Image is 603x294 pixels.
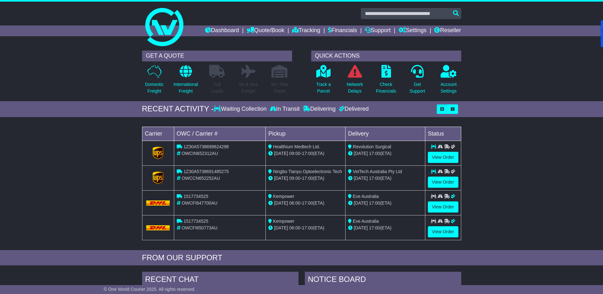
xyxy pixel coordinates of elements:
span: 09:00 [289,176,300,181]
span: 06:00 [289,225,300,230]
span: 17:00 [369,200,380,206]
span: OWCCN652252AU [182,176,220,181]
span: Revolution Surgical [353,144,391,149]
span: 1517734525 [183,219,208,224]
p: Network Delays [346,81,363,94]
span: 17:00 [302,225,313,230]
a: InternationalFreight [173,65,198,98]
span: [DATE] [274,225,288,230]
span: [DATE] [274,151,288,156]
span: 1Z30A5738691485275 [183,169,229,174]
div: GET A QUOTE [142,51,292,61]
p: Track a Parcel [316,81,331,94]
span: 09:00 [289,151,300,156]
span: Healthium Medtech Ltd. [273,144,320,149]
p: Full Loads [209,81,225,94]
span: [DATE] [354,200,368,206]
img: DHL.png [146,225,170,230]
td: Pickup [266,127,346,141]
span: Kempower [273,219,294,224]
div: - (ETA) [268,200,343,206]
a: View Order [428,226,458,237]
a: AccountSettings [440,65,457,98]
div: - (ETA) [268,175,343,182]
a: CheckFinancials [376,65,396,98]
p: Account Settings [441,81,457,94]
span: 17:00 [302,200,313,206]
a: Financials [328,25,357,36]
span: 06:00 [289,200,300,206]
a: Support [365,25,391,36]
span: 17:00 [369,176,380,181]
div: RECENT CHAT [142,272,298,289]
span: OWCFI647700AU [182,200,217,206]
a: Track aParcel [316,65,331,98]
a: Reseller [434,25,461,36]
span: 1Z30A5738699624298 [183,144,229,149]
a: NetworkDelays [346,65,363,98]
img: DHL.png [146,200,170,206]
div: - (ETA) [268,150,343,157]
span: [DATE] [354,225,368,230]
span: [DATE] [274,176,288,181]
p: Check Financials [376,81,396,94]
span: Kempower [273,194,294,199]
div: NOTICE BOARD [305,272,461,289]
span: © One World Courier 2025. All rights reserved. [104,287,195,292]
div: (ETA) [348,225,422,231]
span: 17:00 [369,151,380,156]
span: 17:00 [302,151,313,156]
a: View Order [428,201,458,213]
a: GetSupport [409,65,425,98]
td: Delivery [345,127,425,141]
div: (ETA) [348,200,422,206]
a: DomesticFreight [145,65,164,98]
div: (ETA) [348,150,422,157]
div: In Transit [268,106,301,113]
div: Delivering [301,106,337,113]
span: OWCFI650773AU [182,225,217,230]
div: Waiting Collection [214,106,268,113]
span: OWCIN652312AU [182,151,218,156]
p: Air & Sea Freight [239,81,258,94]
span: 1517734525 [183,194,208,199]
a: Settings [399,25,427,36]
div: RECENT ACTIVITY - [142,104,214,114]
div: QUICK ACTIONS [311,51,461,61]
a: Dashboard [205,25,239,36]
img: GetCarrierServiceLogo [153,171,163,184]
div: Delivered [337,106,369,113]
td: Status [425,127,461,141]
img: GetCarrierServiceLogo [153,147,163,159]
span: 17:00 [302,176,313,181]
a: Tracking [292,25,320,36]
p: Get Support [409,81,425,94]
span: VetTech Australia Pty Ltd [353,169,402,174]
p: International Freight [174,81,198,94]
p: Domestic Freight [145,81,163,94]
span: Eve Australia [353,219,379,224]
td: OWC / Carrier # [174,127,266,141]
span: [DATE] [274,200,288,206]
div: - (ETA) [268,225,343,231]
span: Ningbo Tianyu Optoelectronic Tech [273,169,342,174]
span: Eve Australia [353,194,379,199]
span: [DATE] [354,151,368,156]
div: (ETA) [348,175,422,182]
div: FROM OUR SUPPORT [142,253,461,262]
td: Carrier [142,127,174,141]
p: Air / Sea Depot [271,81,288,94]
span: [DATE] [354,176,368,181]
span: 17:00 [369,225,380,230]
a: View Order [428,152,458,163]
a: Quote/Book [247,25,284,36]
a: View Order [428,177,458,188]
